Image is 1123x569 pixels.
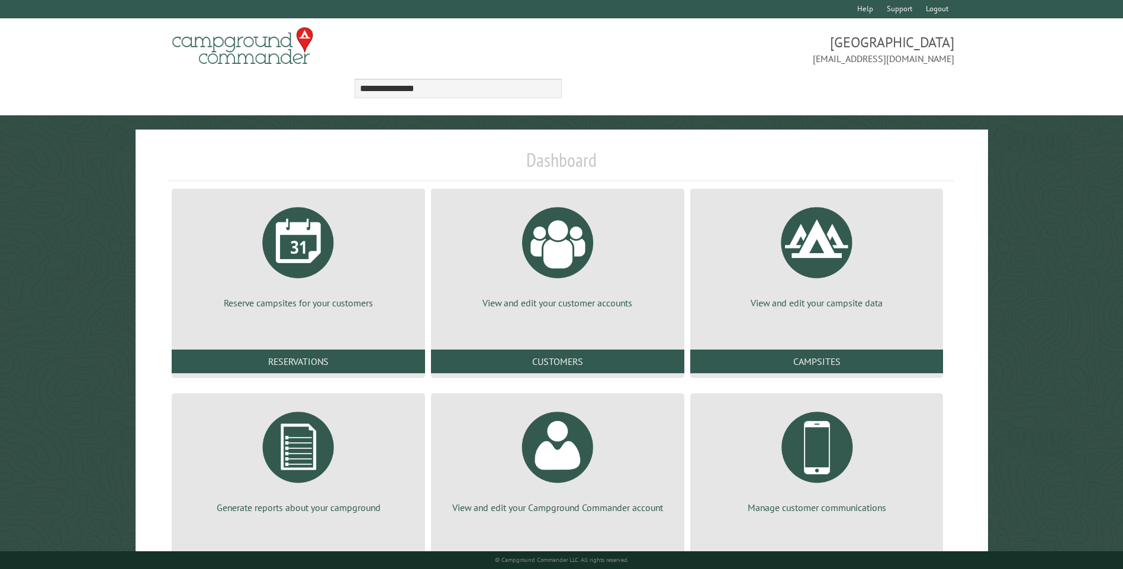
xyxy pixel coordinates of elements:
[704,501,929,514] p: Manage customer communications
[431,350,684,373] a: Customers
[172,350,425,373] a: Reservations
[704,296,929,309] p: View and edit your campsite data
[186,198,411,309] a: Reserve campsites for your customers
[445,198,670,309] a: View and edit your customer accounts
[186,296,411,309] p: Reserve campsites for your customers
[562,33,954,66] span: [GEOGRAPHIC_DATA] [EMAIL_ADDRESS][DOMAIN_NAME]
[704,198,929,309] a: View and edit your campsite data
[445,296,670,309] p: View and edit your customer accounts
[704,403,929,514] a: Manage customer communications
[186,403,411,514] a: Generate reports about your campground
[169,23,317,69] img: Campground Commander
[445,501,670,514] p: View and edit your Campground Commander account
[495,556,629,564] small: © Campground Commander LLC. All rights reserved.
[445,403,670,514] a: View and edit your Campground Commander account
[186,501,411,514] p: Generate reports about your campground
[690,350,944,373] a: Campsites
[169,148,954,181] h1: Dashboard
